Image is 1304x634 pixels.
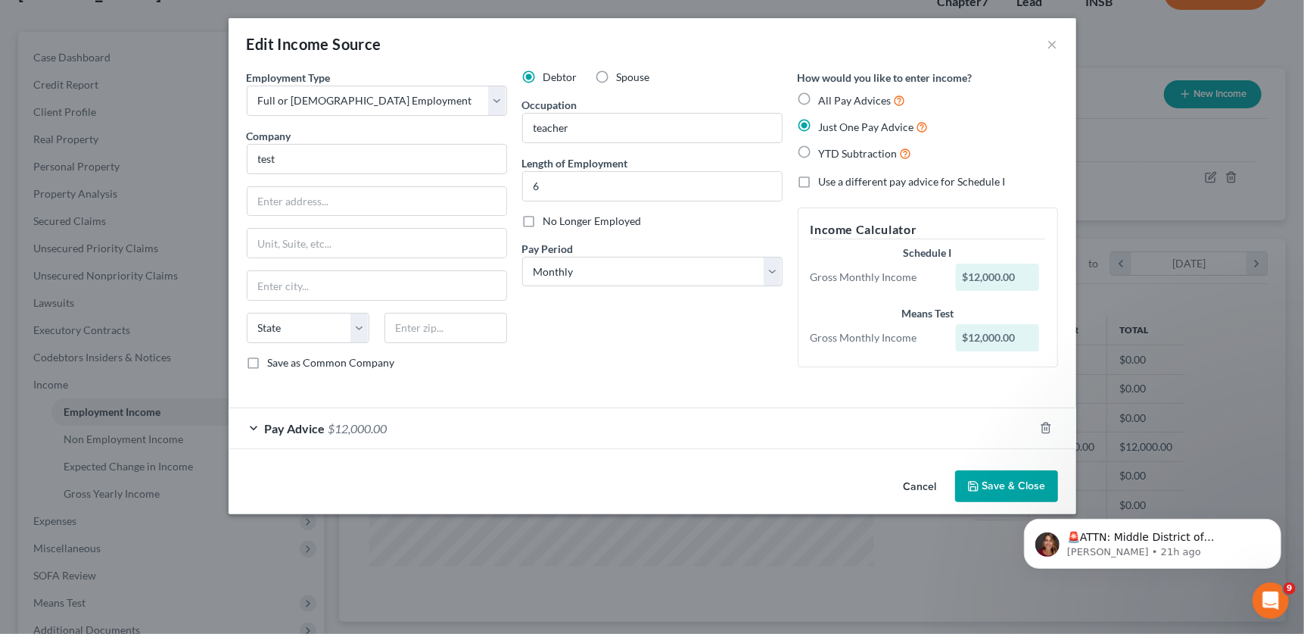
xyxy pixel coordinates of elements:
div: Means Test [811,306,1045,321]
button: Save & Close [955,470,1058,502]
iframe: Intercom live chat [1253,582,1289,619]
div: Gross Monthly Income [803,330,949,345]
span: No Longer Employed [543,214,642,227]
label: Occupation [522,97,577,113]
input: Enter zip... [384,313,507,343]
button: × [1047,35,1058,53]
div: $12,000.00 [956,264,1039,291]
input: -- [523,114,782,142]
div: Edit Income Source [247,33,381,55]
input: Enter city... [247,271,506,300]
input: Unit, Suite, etc... [247,229,506,258]
span: Employment Type [247,71,331,84]
button: Cancel [892,472,949,502]
span: YTD Subtraction [819,147,898,160]
input: Enter address... [247,187,506,216]
div: Schedule I [811,245,1045,261]
div: $12,000.00 [956,324,1039,351]
span: Debtor [543,70,577,83]
input: Search company by name... [247,144,507,174]
span: Spouse [617,70,650,83]
iframe: Intercom notifications message [1001,487,1304,593]
div: Gross Monthly Income [803,270,949,285]
span: Pay Advice [265,421,325,436]
span: Pay Period [522,242,574,255]
span: Just One Pay Advice [819,120,914,133]
label: How would you like to enter income? [798,70,973,86]
h5: Income Calculator [811,220,1045,239]
span: Save as Common Company [268,356,395,369]
input: ex: 2 years [523,172,782,201]
span: $12,000.00 [328,421,387,436]
span: Company [247,130,291,142]
label: Length of Employment [522,155,628,171]
span: All Pay Advices [819,94,892,107]
span: Use a different pay advice for Schedule I [819,175,1006,188]
span: 9 [1284,582,1296,595]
